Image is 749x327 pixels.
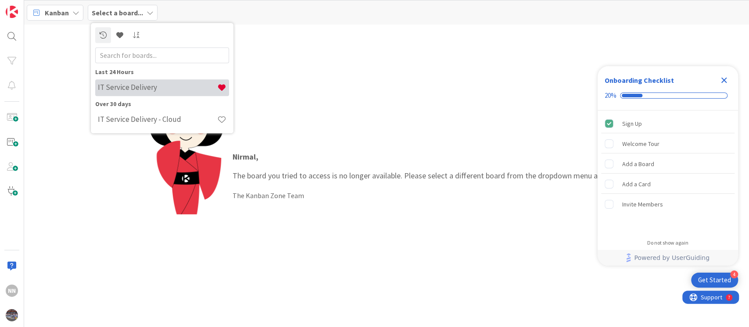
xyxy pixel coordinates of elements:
div: The Kanban Zone Team [233,190,615,201]
div: Open Get Started checklist, remaining modules: 4 [691,273,738,288]
div: NN [6,284,18,297]
div: Add a Board is incomplete. [601,154,735,174]
strong: Nirmal , [233,152,258,162]
div: Sign Up [622,118,642,129]
div: 20% [605,92,616,100]
img: avatar [6,309,18,321]
div: Add a Board [622,159,654,169]
h4: IT Service Delivery [98,83,217,92]
p: The board you tried to access is no longer available. Please select a different board from the dr... [233,151,615,181]
div: Sign Up is complete. [601,114,735,133]
div: Do not show again [647,239,688,246]
div: Over 30 days [95,100,229,109]
div: Welcome Tour is incomplete. [601,134,735,153]
div: 7 [46,4,48,11]
a: Powered by UserGuiding [602,250,734,266]
div: Checklist items [598,110,738,234]
div: Checklist progress: 20% [605,92,731,100]
div: Invite Members is incomplete. [601,195,735,214]
div: Invite Members [622,199,663,210]
div: Footer [598,250,738,266]
input: Search for boards... [95,47,229,63]
div: Add a Card is incomplete. [601,174,735,194]
span: Kanban [45,7,69,18]
h4: IT Service Delivery - Cloud [98,115,217,124]
div: 4 [730,270,738,278]
b: Select a board... [92,8,143,17]
div: Get Started [698,276,731,284]
img: Visit kanbanzone.com [6,6,18,18]
div: Welcome Tour [622,139,659,149]
div: Checklist Container [598,66,738,266]
span: Support [18,1,40,12]
div: Last 24 Hours [95,68,229,77]
div: Onboarding Checklist [605,75,674,85]
div: Close Checklist [717,73,731,87]
span: Powered by UserGuiding [634,252,710,263]
div: Add a Card [622,179,651,189]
